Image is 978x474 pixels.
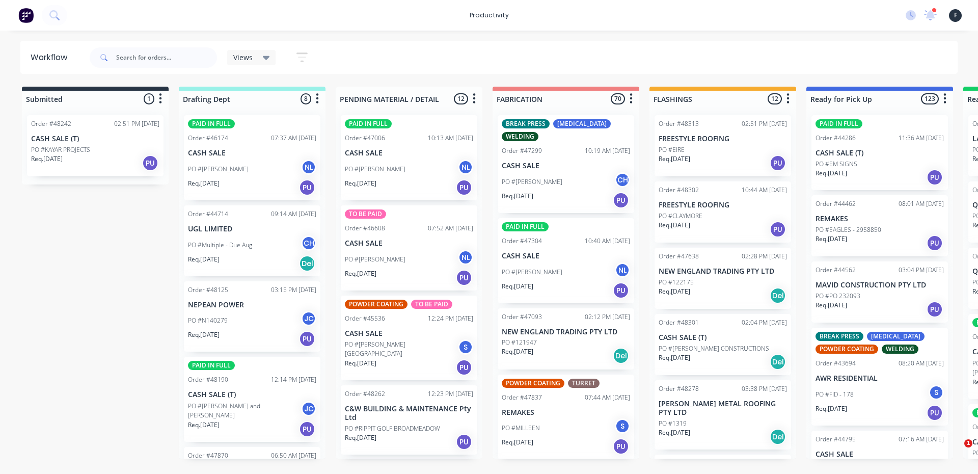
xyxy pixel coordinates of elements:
div: PU [299,179,315,196]
p: MAVID CONSTRUCTION PTY LTD [816,281,944,289]
p: PO #[PERSON_NAME] [502,268,562,277]
p: PO #[PERSON_NAME] CONSTRUCTIONS [659,344,769,353]
div: PU [299,331,315,347]
div: Order #48125 [188,285,228,295]
div: 09:14 AM [DATE] [271,209,316,219]
div: PAID IN FULL [502,222,549,231]
div: Order #48190 [188,375,228,384]
p: PO #N140279 [188,316,228,325]
div: PU [927,405,943,421]
div: PU [927,301,943,318]
div: 03:04 PM [DATE] [899,266,944,275]
div: Order #44562 [816,266,856,275]
div: WELDING [502,132,538,141]
p: NEPEAN POWER [188,301,316,309]
p: Req. [DATE] [659,353,690,362]
p: PO #[PERSON_NAME] [188,165,249,174]
div: PU [299,421,315,437]
p: CASH SALE [345,149,473,157]
p: PO #[PERSON_NAME] [502,177,562,187]
div: PAID IN FULL [659,459,705,468]
div: S [615,418,630,434]
div: TO BE PAIDOrder #4660807:52 AM [DATE]CASH SALEPO #[PERSON_NAME]NLReq.[DATE]PU [341,205,477,291]
div: NL [458,250,473,265]
div: Order #45536 [345,314,385,323]
div: Order #4830102:04 PM [DATE]CASH SALE (T)PO #[PERSON_NAME] CONSTRUCTIONSReq.[DATE]Del [655,314,791,375]
p: Req. [DATE] [502,438,533,447]
div: PU [613,438,629,455]
div: PU [927,169,943,186]
div: Order #44714 [188,209,228,219]
p: PO #PO 232093 [816,292,860,301]
p: PO #RIPPIT GOLF BROADMEADOW [345,424,440,433]
p: Req. [DATE] [502,282,533,291]
p: Req. [DATE] [659,287,690,296]
p: Req. [DATE] [188,179,220,188]
p: Req. [DATE] [816,234,847,244]
p: Req. [DATE] [345,433,376,442]
p: Req. [DATE] [31,154,63,164]
p: PO #MILLEEN [502,424,540,433]
p: NEW ENGLAND TRADING PTY LTD [659,267,787,276]
div: BREAK PRESS[MEDICAL_DATA]POWDER COATINGWELDINGOrder #4369408:20 AM [DATE]AWR RESIDENTIALPO #FID -... [811,328,948,426]
p: Req. [DATE] [188,420,220,430]
div: PAID IN FULLOrder #4617407:37 AM [DATE]CASH SALEPO #[PERSON_NAME]NLReq.[DATE]PU [184,115,320,200]
div: Order #4446208:01 AM [DATE]REMAKESPO #EAGLES - 2958850Req.[DATE]PU [811,195,948,256]
div: 07:37 AM [DATE] [271,134,316,143]
div: TO BE PAID [345,209,386,219]
div: Order #4456203:04 PM [DATE]MAVID CONSTRUCTION PTY LTDPO #PO 232093Req.[DATE]PU [811,261,948,323]
span: F [954,11,957,20]
div: PU [927,235,943,251]
p: REMAKES [502,408,630,417]
div: productivity [465,8,514,23]
p: CASH SALE (T) [816,149,944,157]
div: 07:44 AM [DATE] [585,393,630,402]
div: Order #48302 [659,186,699,195]
div: PU [613,282,629,299]
div: POWDER COATINGTURRETOrder #4783707:44 AM [DATE]REMAKESPO #MILLEENSReq.[DATE]PU [498,375,634,460]
div: 02:51 PM [DATE] [114,119,159,128]
p: CASH SALE (T) [31,135,159,143]
div: Order #4824202:51 PM [DATE]CASH SALE (T)PO #KAYAR PROJECTSReq.[DATE]PU [27,115,164,176]
div: Order #4826212:23 PM [DATE]C&W BUILDING & MAINTENANCE Pty LtdPO #RIPPIT GOLF BROADMEADOWReq.[DATE]PU [341,385,477,455]
div: Order #47638 [659,252,699,261]
p: Req. [DATE] [502,347,533,356]
div: 06:50 AM [DATE] [271,451,316,460]
div: 10:44 AM [DATE] [742,186,787,195]
p: Req. [DATE] [659,221,690,230]
div: PU [456,179,472,196]
div: PU [770,221,786,238]
p: Req. [DATE] [502,192,533,201]
div: [MEDICAL_DATA] [553,119,611,128]
p: CASH SALE [816,450,944,459]
div: 03:15 PM [DATE] [271,285,316,295]
p: CASH SALE [188,149,316,157]
div: Order #4471409:14 AM [DATE]UGL LIMITEDPO #Multiple - Due AugCHReq.[DATE]Del [184,205,320,276]
div: NL [301,160,316,175]
p: PO #KAYAR PROJECTS [31,145,90,154]
div: Order #4831302:51 PM [DATE]FREESTYLE ROOFINGPO #EIREReq.[DATE]PU [655,115,791,176]
p: FREESTYLE ROOFING [659,135,787,143]
div: PAID IN FULLOrder #4819012:14 PM [DATE]CASH SALE (T)PO #[PERSON_NAME] and [PERSON_NAME]JCReq.[DAT... [184,357,320,442]
div: NL [615,262,630,278]
p: PO #EAGLES - 2958850 [816,225,881,234]
div: Order #43694 [816,359,856,368]
p: AWR RESIDENTIAL [816,374,944,383]
div: 10:19 AM [DATE] [585,146,630,155]
p: PO #CLAYMORE [659,212,702,221]
div: 02:12 PM [DATE] [585,312,630,322]
div: Order #48278 [659,384,699,393]
p: PO #FID - 178 [816,390,854,399]
div: 12:23 PM [DATE] [428,389,473,399]
div: PAID IN FULLOrder #4428611:36 AM [DATE]CASH SALE (T)PO #EM SIGNSReq.[DATE]PU [811,115,948,190]
p: FREESTYLE ROOFING [659,201,787,209]
div: Order #44286 [816,134,856,143]
div: 12:24 PM [DATE] [428,314,473,323]
div: Workflow [31,51,72,64]
input: Search for orders... [116,47,217,68]
p: Req. [DATE] [659,428,690,437]
div: Order #46174 [188,134,228,143]
div: PU [770,155,786,171]
div: 12:14 PM [DATE] [271,375,316,384]
div: [MEDICAL_DATA] [867,332,925,341]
